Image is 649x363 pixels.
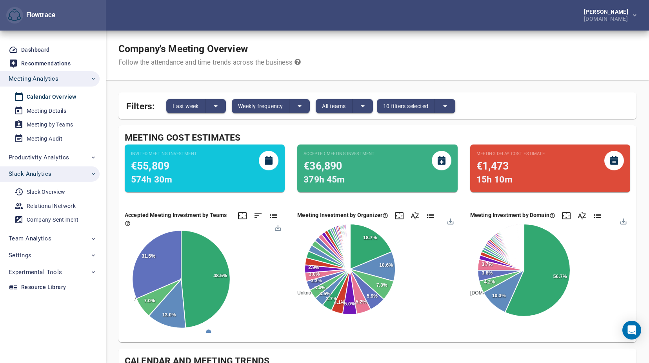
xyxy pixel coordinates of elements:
[622,321,641,340] div: Open Intercom Messenger
[316,99,353,113] button: All teams
[304,160,342,172] span: €36,890
[173,101,199,111] span: Last week
[291,290,317,296] span: Unknown
[118,58,301,67] div: Follow the attendance and time trends across the business
[27,120,73,130] div: Meeting by Teams
[21,45,50,55] div: Dashboard
[23,11,55,20] div: Flowtrace
[166,99,205,113] button: Last week
[27,215,79,225] div: Company Sentiment
[304,151,374,157] small: Accepted Meeting Investment
[9,74,58,84] span: Meeting Analytics
[238,101,283,111] span: Weekly frequency
[6,7,55,24] div: Flowtrace
[9,169,51,179] span: Slack Analytics
[21,282,66,292] div: Resource Library
[322,101,346,111] span: All teams
[6,7,23,24] button: Flowtrace
[166,99,226,113] div: split button
[571,7,643,24] button: [PERSON_NAME][DOMAIN_NAME]
[619,217,626,224] div: Menu
[476,151,624,186] div: This estimate is based video call start times. Value in brackes is extrapolated against all meeti...
[8,9,21,22] img: Flowtrace
[274,224,281,230] div: Menu
[394,211,404,220] div: Click here to expand
[131,174,172,185] span: 574h 30m
[9,267,62,277] span: Experimental Tools
[27,187,65,197] div: Slack Overview
[584,14,631,22] div: [DOMAIN_NAME]
[476,160,509,172] span: €1,473
[118,43,301,55] h1: Company's Meeting Overview
[232,99,289,113] button: Weekly frequency
[27,201,76,211] div: Relational Network
[562,211,571,220] div: Click here to expand
[584,9,631,14] div: [PERSON_NAME]
[297,211,388,219] div: Here we estimate the costs of the meetings based on ACCEPTED, PENDING, and TENTATIVE invites (dir...
[447,217,453,224] div: Menu
[125,211,231,227] div: Accepted Meeting Investment by Teams
[377,99,435,113] button: 10 filters selected
[316,99,373,113] div: split button
[9,152,69,163] span: Productivity Analytics
[126,96,155,113] span: Filters:
[593,211,602,220] div: Click here to show list data
[476,174,513,185] span: 15h 10m
[131,160,169,172] span: €55,809
[383,101,429,111] span: 10 filters selected
[476,151,545,157] small: Meeting Delay Cost Estimate
[9,250,31,260] span: Settings
[131,151,197,157] small: Invited Meeting Investment
[238,211,247,220] div: Click here to expand
[125,132,630,144] div: Meeting Cost Estimates
[410,211,420,220] div: Click here to sort by the name
[27,106,66,116] div: Meeting Details
[27,134,62,144] div: Meeting Audit
[27,92,76,102] div: Calendar Overview
[9,233,51,244] span: Team Analytics
[21,59,71,69] div: Recommendations
[470,211,555,219] div: Here we estimate the costs of the meetings based on the invited participants by their domains. Th...
[129,296,136,302] span: /
[232,99,310,113] div: split button
[377,99,456,113] div: split button
[577,211,587,220] div: Click here to sort by the name
[304,174,345,185] span: 379h 45m
[426,211,435,220] div: Click here to show list data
